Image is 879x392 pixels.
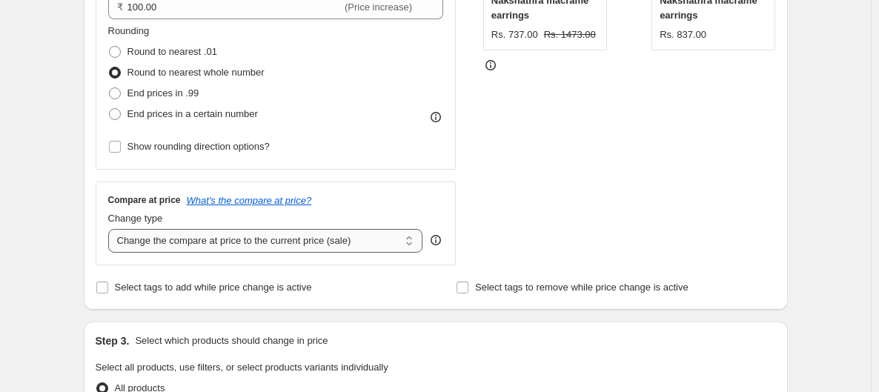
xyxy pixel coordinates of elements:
span: (Price increase) [345,1,412,13]
h3: Compare at price [108,194,181,206]
span: Round to nearest whole number [127,67,265,78]
span: ₹ [117,1,123,13]
span: End prices in a certain number [127,108,258,119]
div: help [428,233,443,248]
span: Select all products, use filters, or select products variants individually [96,362,388,373]
span: Round to nearest .01 [127,46,217,57]
span: Change type [108,213,163,224]
span: End prices in .99 [127,87,199,99]
h2: Step 3. [96,333,130,348]
span: Rounding [108,25,150,36]
span: Select tags to add while price change is active [115,282,312,293]
div: Rs. 837.00 [660,27,706,42]
div: Rs. 737.00 [491,27,538,42]
button: What's the compare at price? [187,195,312,206]
strike: Rs. 1473.00 [544,27,596,42]
p: Select which products should change in price [135,333,328,348]
span: Show rounding direction options? [127,141,270,152]
span: Select tags to remove while price change is active [475,282,689,293]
